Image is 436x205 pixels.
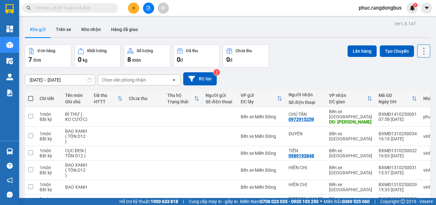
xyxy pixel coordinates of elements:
span: Hỗ trợ kỹ thuật: [119,198,178,205]
span: 0 [177,56,180,63]
div: BAO XANH [65,185,87,190]
div: 07:58 [DATE] [379,117,417,122]
div: Bến xe [GEOGRAPHIC_DATA] [329,109,372,119]
div: Số điện thoại [206,99,234,104]
button: Bộ lọc [183,72,217,85]
div: BXMĐ1310250015 [379,196,417,201]
div: 1 món [40,165,59,170]
div: ĐC giao [329,99,367,104]
div: Đơn hàng [38,49,55,53]
span: 7 [28,56,32,63]
div: TIẾN [289,148,323,153]
div: BXMĐ1410250001 [379,112,417,117]
div: Bến xe Miền Đông [241,114,282,119]
strong: 1900 633 818 [151,199,178,204]
div: 15:33 [DATE] [379,187,417,192]
div: Khối lượng [87,49,107,53]
button: Kho gửi [25,22,51,37]
div: Đã thu [186,49,198,53]
span: file-add [146,6,151,10]
span: 0 [226,56,230,63]
div: Bến xe [GEOGRAPHIC_DATA] [329,131,372,141]
div: 1 món [40,112,59,117]
div: Người gửi [206,93,234,98]
div: Bến xe [GEOGRAPHIC_DATA] [329,165,372,175]
svg: open [171,77,177,83]
div: HIỀN CHỊ [289,165,323,170]
th: Toggle SortBy [326,90,375,107]
img: warehouse-icon [6,74,13,80]
div: Bất kỳ [40,187,59,192]
img: icon-new-feature [410,5,415,11]
div: Bến xe Miền Đông [241,185,282,190]
img: warehouse-icon [6,42,13,48]
button: Hàng đã giao [106,22,143,37]
div: Bất kỳ [40,117,59,122]
div: Bất kỳ [40,153,59,158]
span: đơn [33,58,41,63]
div: CỤC ĐEN ( TỒN D12 ) [65,148,87,158]
span: 1 [414,3,416,7]
button: aim [158,3,169,14]
div: Trạng thái [167,99,194,104]
div: Bến xe [GEOGRAPHIC_DATA] [329,148,372,158]
div: Bến xe Miền Đông [241,151,282,156]
div: Bất kỳ [40,170,59,175]
div: Bến xe Miền Đông [241,168,282,173]
div: Chi tiết [40,96,59,101]
span: caret-down [424,5,430,11]
span: đ [230,58,232,63]
div: Ghi chú [65,99,87,104]
span: đ [180,58,183,63]
span: | [374,198,375,205]
button: caret-down [421,3,432,14]
span: món [132,58,141,63]
strong: 0708 023 035 - 0935 103 250 [260,199,319,204]
span: notification [7,177,13,183]
div: Đã thu [94,93,117,98]
sup: 1 [413,3,417,7]
div: BXMĐ1310250034 [379,131,417,136]
div: 16:16 [DATE] [379,136,417,141]
button: Lên hàng [348,45,377,57]
th: Toggle SortBy [237,90,285,107]
div: BÌ THƯ ( KO CƯỚC) [65,112,87,122]
div: 1 món [40,131,59,136]
div: ver 1.8.147 [395,20,416,27]
div: VP gửi [241,93,277,98]
div: Bất kỳ [40,136,59,141]
div: HTTT [94,99,117,104]
div: Số lượng [137,49,153,53]
div: 15:57 [DATE] [379,170,417,175]
div: BXMĐ1310250029 [379,182,417,187]
div: Chưa thu [129,96,161,101]
div: Thu hộ [167,93,194,98]
div: 1 món [40,182,59,187]
div: BAO XANH ( TỒN D12 ) [65,162,87,178]
span: Cung cấp máy in - giấy in: [189,198,238,205]
span: plus [132,6,136,10]
div: Số điện thoại [289,100,323,105]
div: Mã GD [379,93,412,98]
span: Miền Nam [240,198,319,205]
div: KIM LOAN [289,196,323,201]
div: Ngày ĐH [379,99,412,104]
div: Tên món [65,93,87,98]
button: Kho nhận [76,22,106,37]
sup: 2 [214,69,220,75]
span: kg [83,58,87,63]
div: VP nhận [329,93,367,98]
span: message [7,192,13,198]
span: 0 [78,56,81,63]
div: DUYÊN [289,131,323,136]
th: Toggle SortBy [91,90,126,107]
button: Số lượng8món [124,44,170,67]
div: HIỀN CHỊ [289,182,323,187]
div: ĐC lấy [241,99,277,104]
button: Khối lượng0kg [74,44,121,67]
span: | [183,198,184,205]
img: solution-icon [6,90,13,96]
input: Tìm tên, số ĐT hoặc mã đơn [35,4,110,12]
img: warehouse-icon [6,58,13,64]
button: file-add [143,3,154,14]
